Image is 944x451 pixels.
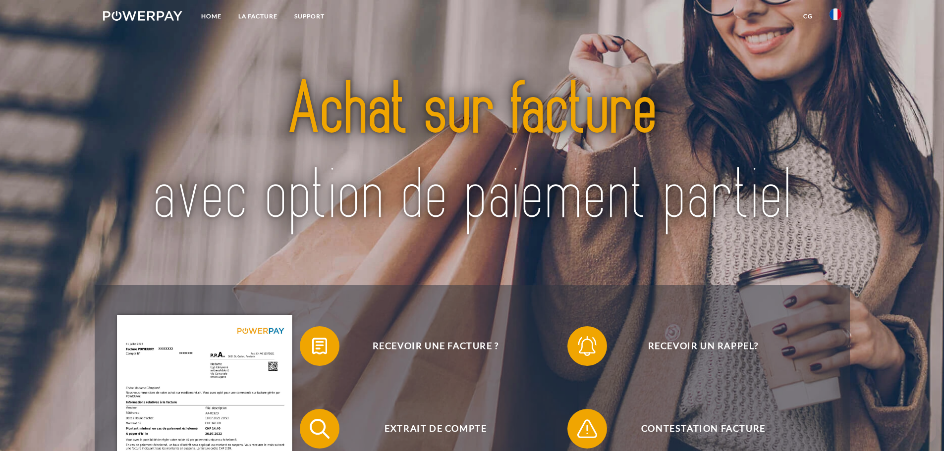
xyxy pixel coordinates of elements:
[314,409,557,449] span: Extrait de compte
[103,11,183,21] img: logo-powerpay-white.svg
[300,326,557,366] button: Recevoir une facture ?
[307,416,332,441] img: qb_search.svg
[575,416,600,441] img: qb_warning.svg
[300,409,557,449] button: Extrait de compte
[575,334,600,358] img: qb_bell.svg
[582,409,825,449] span: Contestation Facture
[139,45,805,262] img: title-powerpay_fr.svg
[904,411,936,443] iframe: Bouton de lancement de la fenêtre de messagerie
[795,7,821,25] a: CG
[230,7,286,25] a: LA FACTURE
[307,334,332,358] img: qb_bill.svg
[314,326,557,366] span: Recevoir une facture ?
[567,326,825,366] button: Recevoir un rappel?
[582,326,825,366] span: Recevoir un rappel?
[567,409,825,449] button: Contestation Facture
[193,7,230,25] a: Home
[830,8,841,20] img: fr
[286,7,333,25] a: Support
